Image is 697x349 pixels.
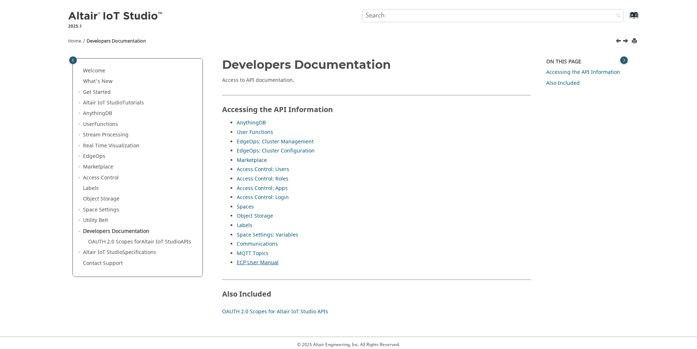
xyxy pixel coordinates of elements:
span: Collapse Developers Documentation [77,228,83,235]
a: Object Storage [83,195,119,203]
p: 2025.1 [68,23,164,29]
span: Expand Altair IoT StudioSpecifications [77,249,83,256]
span: Expand Real Time Visualization [77,142,83,150]
a: Altair IoT StudioTutorials [83,99,144,107]
a: Developers Documentation [83,227,149,235]
span: Expand Space Settings [77,206,83,214]
span: Altair IoT Studio [141,238,181,246]
a: AnythingDB [83,110,112,117]
span: Altair IoT Studio [83,249,122,256]
a: Space Settings [83,206,119,214]
a: Go to index terms page [618,15,634,23]
a: Access Control [83,174,119,182]
a: Contact Support [83,259,123,267]
img: Altair IoT Studio [68,11,164,22]
span: Expand AnythingDB [77,110,83,117]
button: Print this page [632,36,638,46]
span: Expand Altair IoT StudioTutorials [77,99,83,107]
span: Expand UserFunctions [77,121,83,128]
ul: Table of Contents [77,67,198,267]
a: Get Started [83,88,111,96]
a: OAUTH 2.0 Scopes forAltair IoT StudioAPIs [88,238,191,246]
span: Functions [94,120,118,128]
span: Expand Stream Processing [77,131,83,139]
button: Toggle topic table of content [620,56,628,64]
nav: Tools [57,31,640,48]
span: Expand Marketplace [77,163,83,171]
a: Developers Documentation [87,38,146,44]
a: Labels [83,185,99,192]
a: EdgeOps [83,152,105,160]
span: Altair IoT Studio [83,99,122,107]
a: Welcome [83,67,105,75]
a: What's New [83,78,113,85]
span: Expand Utility Belt [77,217,83,224]
a: Utility Belt [83,217,108,224]
a: Stream Processing [83,131,129,139]
a: Home [68,38,81,44]
a: Real Time Visualization [83,142,139,150]
a: Previous topic: API Inspector [616,37,622,46]
button: Search [607,9,627,23]
nav: Table of Contents Container [67,58,208,323]
a: Next topic: OAUTH 2.0 Scopes for Altair IoT Studio APIs [623,37,629,46]
input: Search query [362,9,624,22]
span: Expand Get Started [77,89,83,96]
a: Marketplace [83,163,113,171]
span: Expand EdgeOps [77,153,83,160]
a: Altair IoT StudioSpecifications [83,249,156,256]
span: Expand Access Control [77,174,83,182]
button: Toggle publishing table of content [69,56,77,64]
a: UserFunctions [83,120,118,128]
